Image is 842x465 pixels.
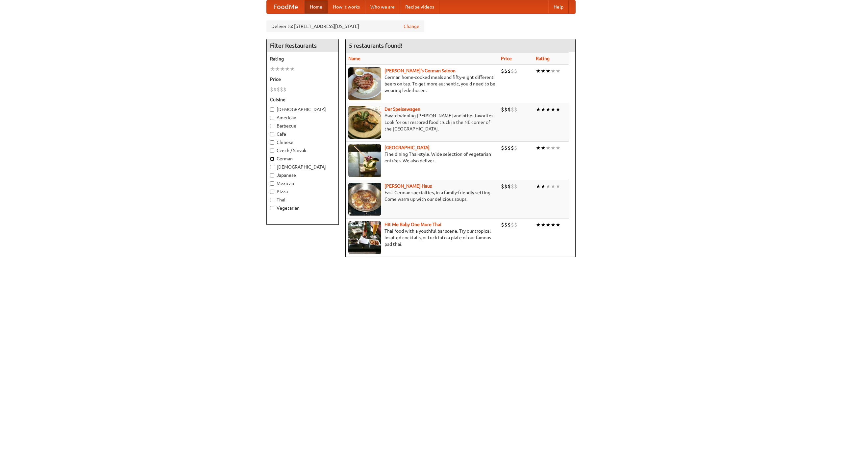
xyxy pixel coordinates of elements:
li: $ [514,144,517,151]
h4: Filter Restaurants [267,39,338,52]
h5: Rating [270,56,335,62]
a: Name [348,56,360,61]
b: Der Speisewagen [384,106,420,112]
input: Pizza [270,190,274,194]
a: Change [404,23,419,30]
b: Hit Me Baby One More Thai [384,222,441,227]
label: [DEMOGRAPHIC_DATA] [270,164,335,170]
li: ★ [556,183,560,190]
label: Vegetarian [270,205,335,211]
a: [PERSON_NAME] Haus [384,183,432,189]
li: ★ [546,67,551,75]
li: $ [511,183,514,190]
input: [DEMOGRAPHIC_DATA] [270,165,274,169]
input: Vegetarian [270,206,274,210]
a: Who we are [365,0,400,13]
li: ★ [546,144,551,151]
li: $ [501,144,504,151]
input: Czech / Slovak [270,149,274,153]
input: Chinese [270,140,274,145]
a: Rating [536,56,550,61]
li: ★ [270,65,275,73]
li: $ [270,86,273,93]
li: $ [283,86,286,93]
li: $ [273,86,277,93]
img: satay.jpg [348,144,381,177]
li: $ [514,221,517,228]
li: ★ [536,183,541,190]
li: $ [504,183,508,190]
li: $ [508,67,511,75]
a: [GEOGRAPHIC_DATA] [384,145,430,150]
li: $ [508,183,511,190]
label: American [270,114,335,121]
li: $ [280,86,283,93]
li: ★ [546,221,551,228]
li: ★ [541,221,546,228]
li: $ [511,221,514,228]
h5: Cuisine [270,96,335,103]
p: Award-winning [PERSON_NAME] and other favorites. Look for our restored food truck in the NE corne... [348,112,496,132]
li: $ [508,144,511,151]
li: $ [508,106,511,113]
input: Cafe [270,132,274,136]
li: ★ [541,106,546,113]
label: German [270,155,335,162]
label: Cafe [270,131,335,137]
li: $ [504,106,508,113]
p: Fine dining Thai-style. Wide selection of vegetarian entrées. We also deliver. [348,151,496,164]
ng-pluralize: 5 restaurants found! [349,42,402,49]
li: ★ [551,183,556,190]
li: ★ [546,106,551,113]
p: German home-cooked meals and fifty-eight different beers on tap. To get more authentic, you'd nee... [348,74,496,94]
input: American [270,116,274,120]
p: Thai food with a youthful bar scene. Try our tropical inspired cocktails, or tuck into a plate of... [348,228,496,247]
li: $ [511,144,514,151]
li: $ [504,67,508,75]
li: ★ [556,144,560,151]
li: ★ [536,106,541,113]
li: ★ [556,106,560,113]
label: Pizza [270,188,335,195]
li: ★ [280,65,285,73]
li: ★ [541,183,546,190]
label: Chinese [270,139,335,146]
li: ★ [546,183,551,190]
a: Help [548,0,569,13]
li: ★ [541,67,546,75]
li: $ [501,67,504,75]
label: Mexican [270,180,335,187]
a: Price [501,56,512,61]
a: Home [305,0,328,13]
input: Thai [270,198,274,202]
a: FoodMe [267,0,305,13]
li: $ [508,221,511,228]
li: ★ [541,144,546,151]
label: [DEMOGRAPHIC_DATA] [270,106,335,113]
li: $ [511,106,514,113]
li: $ [277,86,280,93]
label: Czech / Slovak [270,147,335,154]
label: Japanese [270,172,335,178]
input: German [270,157,274,161]
li: ★ [536,144,541,151]
li: ★ [536,221,541,228]
div: Deliver to: [STREET_ADDRESS][US_STATE] [266,20,424,32]
h5: Price [270,76,335,82]
li: $ [504,144,508,151]
li: ★ [551,221,556,228]
a: How it works [328,0,365,13]
li: ★ [551,106,556,113]
a: [PERSON_NAME]'s German Saloon [384,68,456,73]
li: ★ [285,65,290,73]
a: Recipe videos [400,0,439,13]
li: ★ [551,67,556,75]
img: babythai.jpg [348,221,381,254]
img: esthers.jpg [348,67,381,100]
label: Barbecue [270,123,335,129]
li: ★ [551,144,556,151]
li: $ [504,221,508,228]
li: $ [514,106,517,113]
li: $ [501,221,504,228]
